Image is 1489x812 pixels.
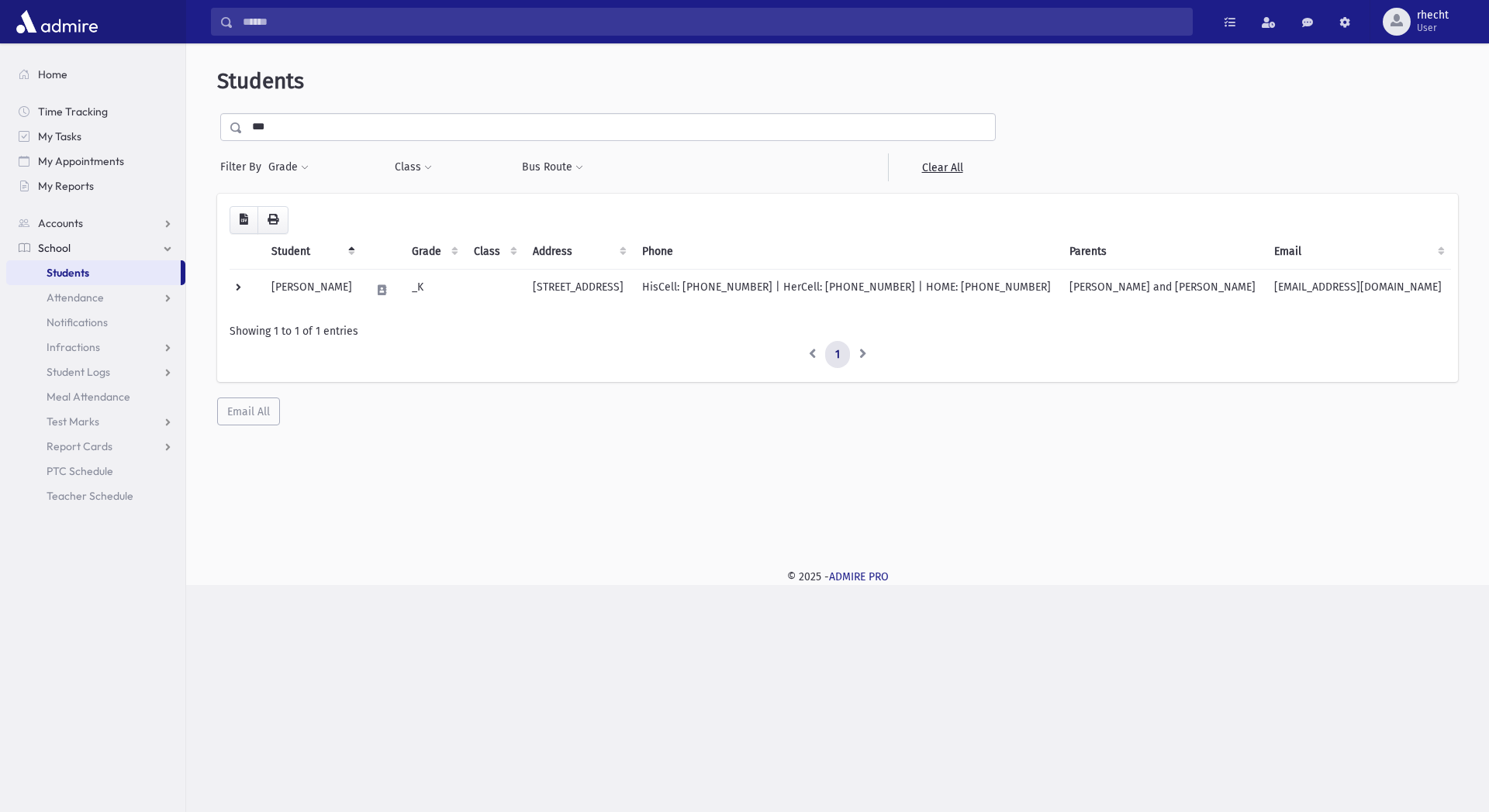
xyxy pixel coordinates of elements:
a: Test Marks [6,409,185,434]
span: Test Marks [47,415,99,428]
td: _K [402,269,465,311]
span: Infractions [47,340,100,354]
span: Teacher Schedule [47,489,133,503]
a: Meal Attendance [6,384,185,409]
a: Students [6,260,181,285]
span: Notifications [47,315,108,329]
span: Student Logs [47,365,110,379]
a: Report Cards [6,434,185,459]
div: © 2025 - [211,569,1464,585]
span: Time Tracking [38,105,108,119]
a: Notifications [6,310,185,335]
a: Student Logs [6,360,185,384]
span: Accounts [38,216,83,230]
td: [PERSON_NAME] and [PERSON_NAME] [1060,269,1265,311]
span: My Appointments [38,154,124,168]
span: Students [47,266,89,280]
span: rhecht [1417,9,1449,22]
span: My Reports [38,179,94,193]
button: Grade [268,153,309,181]
button: Email All [217,397,280,425]
th: Parents [1060,234,1265,270]
a: PTC Schedule [6,459,185,483]
a: My Tasks [6,124,185,149]
a: My Reports [6,174,185,198]
span: Meal Attendance [47,390,130,404]
a: ADMIRE PRO [829,570,889,583]
a: Infractions [6,335,185,360]
td: [STREET_ADDRESS] [523,269,633,311]
div: Showing 1 to 1 of 1 entries [230,323,1446,339]
td: [PERSON_NAME] [262,269,361,311]
button: Class [394,153,433,181]
th: Class: activate to sort column ascending [465,234,523,270]
td: [EMAIL_ADDRESS][DOMAIN_NAME] [1265,269,1451,311]
span: School [38,241,71,255]
a: 1 [825,341,850,369]
td: HisCell: [PHONE_NUMBER] | HerCell: [PHONE_NUMBER] | HOME: [PHONE_NUMBER] [633,269,1060,311]
img: AdmirePro [12,6,102,37]
span: Report Cards [47,439,112,453]
span: PTC Schedule [47,464,113,478]
a: Teacher Schedule [6,483,185,508]
span: My Tasks [38,129,81,143]
button: Bus Route [521,153,584,181]
a: School [6,236,185,260]
span: Filter By [220,159,268,175]
a: Time Tracking [6,99,185,124]
span: Students [217,68,304,94]
span: Home [38,67,67,81]
a: Attendance [6,285,185,310]
a: Clear All [888,153,996,181]
button: Print [257,206,288,234]
input: Search [233,8,1192,36]
a: Accounts [6,211,185,236]
th: Phone [633,234,1060,270]
span: User [1417,22,1449,34]
th: Grade: activate to sort column ascending [402,234,465,270]
button: CSV [230,206,258,234]
a: My Appointments [6,149,185,174]
span: Attendance [47,291,104,304]
a: Home [6,62,185,87]
th: Student: activate to sort column descending [262,234,361,270]
th: Email: activate to sort column ascending [1265,234,1451,270]
th: Address: activate to sort column ascending [523,234,633,270]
